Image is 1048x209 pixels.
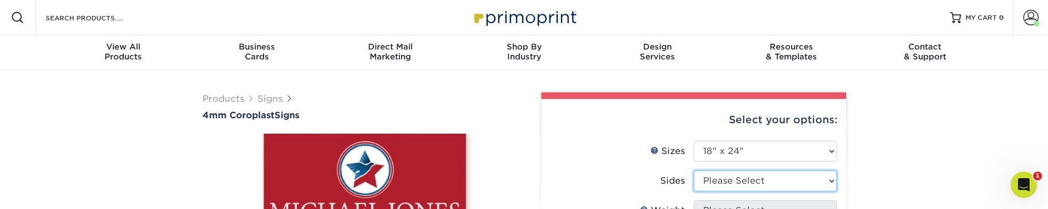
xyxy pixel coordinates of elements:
a: Signs [257,94,283,104]
span: 1 [1033,172,1042,180]
a: BusinessCards [190,35,323,70]
img: Primoprint [469,5,579,29]
div: Marketing [323,42,457,62]
div: Cards [190,42,323,62]
span: Shop By [457,42,591,52]
a: Products [202,94,244,104]
span: Resources [725,42,858,52]
div: Industry [457,42,591,62]
a: View AllProducts [57,35,190,70]
span: MY CART [965,13,997,23]
span: Contact [858,42,992,52]
div: Sides [660,174,685,188]
a: Direct MailMarketing [323,35,457,70]
span: 0 [999,14,1004,21]
a: Resources& Templates [725,35,858,70]
div: Products [57,42,190,62]
span: 4mm Coroplast [202,110,275,120]
span: Direct Mail [323,42,457,52]
iframe: Google Customer Reviews [3,175,94,205]
a: Shop ByIndustry [457,35,591,70]
span: Business [190,42,323,52]
a: Contact& Support [858,35,992,70]
div: & Support [858,42,992,62]
div: Sizes [650,145,685,158]
div: & Templates [725,42,858,62]
a: DesignServices [591,35,725,70]
span: Design [591,42,725,52]
a: 4mm CoroplastSigns [202,110,516,120]
div: Select your options: [550,99,837,141]
span: View All [57,42,190,52]
h1: Signs [202,110,516,120]
div: Services [591,42,725,62]
iframe: Intercom live chat [1011,172,1037,198]
input: SEARCH PRODUCTS..... [45,11,152,24]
